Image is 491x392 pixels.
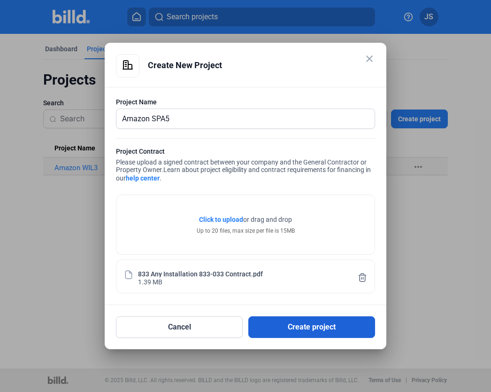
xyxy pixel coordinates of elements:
[199,216,243,223] span: Click to upload
[138,269,263,277] div: 833 Any Installation 833-033 Contract.pdf
[116,147,375,158] div: Project Contract
[243,215,292,224] span: or drag and drop
[116,97,375,107] div: Project Name
[138,277,162,285] div: 1.39 MB
[248,316,375,338] button: Create project
[126,174,160,182] a: help center
[116,316,243,338] button: Cancel
[148,54,375,77] div: Create New Project
[116,166,371,182] span: Learn about project eligibility and contract requirements for financing in our .
[364,53,375,64] mat-icon: close
[116,147,375,185] div: Please upload a signed contract between your company and the General Contractor or Property Owner.
[197,227,295,235] div: Up to 20 files, max size per file is 15MB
